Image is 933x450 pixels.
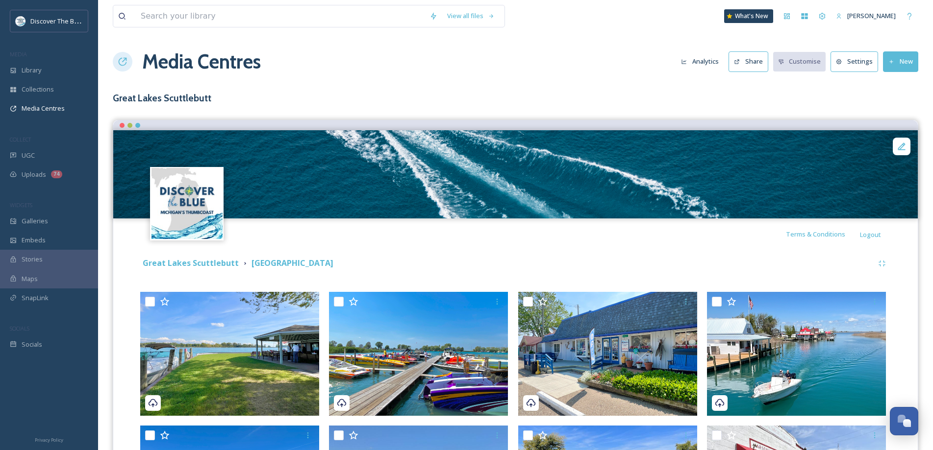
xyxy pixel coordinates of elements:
[142,47,261,76] a: Media Centres
[10,325,29,332] span: SOCIALS
[22,274,38,284] span: Maps
[22,293,49,303] span: SnapLink
[35,437,63,443] span: Privacy Policy
[22,151,35,160] span: UGC
[22,340,42,349] span: Socials
[140,292,319,416] img: Sans Souci Bar Harsens Island photo by bluewater.org k (3).png
[10,201,32,209] span: WIDGETS
[773,52,826,71] button: Customise
[442,6,500,25] a: View all files
[676,52,724,71] button: Analytics
[329,292,508,416] img: Brown's Bar Harsens Island photo by bluewater.org k (2).png
[10,50,27,58] span: MEDIA
[729,51,768,71] button: Share
[51,170,62,178] div: 74
[35,433,63,445] a: Privacy Policy
[518,292,697,416] img: Waterfront Shoppe Sans Souci Harsens Island photo by bluewater.org k (4).png
[707,292,886,416] img: Walker's Landing Harsens Island photo by bluewater.org k.stepp (2).png
[860,230,881,239] span: Logout
[113,91,918,105] h3: Great Lakes Scuttlebutt
[676,52,729,71] a: Analytics
[16,16,25,26] img: 1710423113617.jpeg
[22,216,48,226] span: Galleries
[22,85,54,94] span: Collections
[10,136,31,143] span: COLLECT
[143,258,239,268] strong: Great Lakes Scuttlebutt
[22,104,65,113] span: Media Centres
[831,6,901,25] a: [PERSON_NAME]
[724,9,773,23] a: What's New
[30,16,83,25] span: Discover The Blue
[252,258,333,268] strong: [GEOGRAPHIC_DATA]
[22,170,46,179] span: Uploads
[847,11,896,20] span: [PERSON_NAME]
[831,51,878,71] button: Settings
[136,5,425,27] input: Search your library
[786,230,845,238] span: Terms & Conditions
[22,66,41,75] span: Library
[22,255,43,264] span: Stories
[773,52,831,71] a: Customise
[831,51,883,71] a: Settings
[883,51,918,71] button: New
[786,228,860,240] a: Terms & Conditions
[890,407,918,435] button: Open Chat
[22,236,46,245] span: Embeds
[113,130,918,218] img: Island Aerial Photo by Harsens Island Photography Permissions (2).jpg
[151,168,223,239] img: 1710423113617.jpeg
